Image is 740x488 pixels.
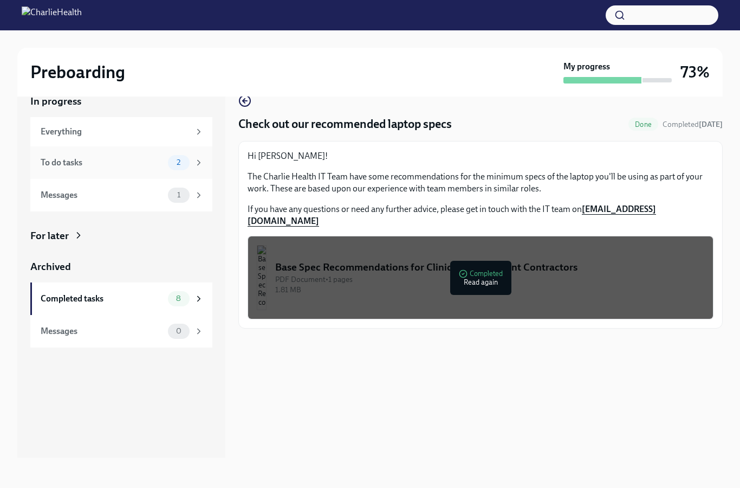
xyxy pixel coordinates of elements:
span: 8 [170,294,187,303]
strong: My progress [563,61,610,73]
strong: [DATE] [699,120,723,129]
img: CharlieHealth [22,7,82,24]
span: Done [628,120,658,129]
p: The Charlie Health IT Team have some recommendations for the minimum specs of the laptop you'll b... [248,171,713,195]
div: For later [30,229,69,243]
div: Messages [41,189,164,201]
div: Everything [41,126,190,138]
a: For later [30,229,212,243]
div: Base Spec Recommendations for Clinical Independent Contractors [275,260,704,274]
a: Everything [30,117,212,146]
a: Messages0 [30,315,212,348]
div: Messages [41,325,164,337]
h3: 73% [680,62,710,82]
div: PDF Document • 1 pages [275,274,704,285]
a: Messages1 [30,179,212,211]
div: To do tasks [41,157,164,169]
span: October 2nd, 2025 15:45 [663,119,723,130]
img: Base Spec Recommendations for Clinical Independent Contractors [257,245,267,310]
a: In progress [30,94,212,108]
h2: Preboarding [30,61,125,83]
button: Base Spec Recommendations for Clinical Independent ContractorsPDF Document•1 pages1.81 MBComplete... [248,236,713,319]
span: 2 [170,158,187,166]
div: Completed tasks [41,293,164,305]
span: Completed [663,120,723,129]
span: 1 [171,191,187,199]
a: To do tasks2 [30,146,212,179]
a: Archived [30,260,212,274]
p: If you have any questions or need any further advice, please get in touch with the IT team on [248,203,713,227]
span: 0 [170,327,188,335]
p: Hi [PERSON_NAME]! [248,150,713,162]
div: 1.81 MB [275,285,704,295]
a: Completed tasks8 [30,282,212,315]
h4: Check out our recommended laptop specs [238,116,452,132]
